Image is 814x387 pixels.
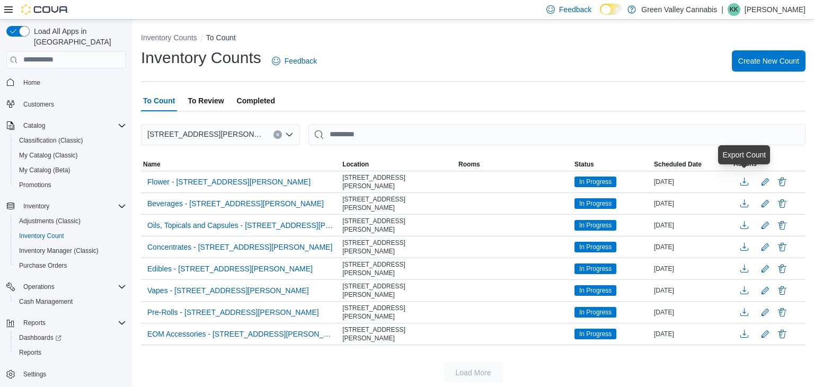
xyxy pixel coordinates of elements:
[652,262,731,275] div: [DATE]
[19,297,73,306] span: Cash Management
[23,283,55,291] span: Operations
[2,96,130,112] button: Customers
[19,368,50,381] a: Settings
[759,174,772,190] button: Edit count details
[23,78,40,87] span: Home
[759,239,772,255] button: Edit count details
[141,158,340,171] button: Name
[458,160,480,169] span: Rooms
[2,118,130,133] button: Catalog
[141,47,261,68] h1: Inventory Counts
[759,304,772,320] button: Edit count details
[143,196,328,212] button: Beverages - [STREET_ADDRESS][PERSON_NAME]
[579,264,612,274] span: In Progress
[19,232,64,240] span: Inventory Count
[15,149,126,162] span: My Catalog (Classic)
[574,285,616,296] span: In Progress
[19,316,126,329] span: Reports
[15,164,126,177] span: My Catalog (Beta)
[206,33,236,42] button: To Count
[19,367,126,381] span: Settings
[722,149,766,160] div: Export Count
[776,197,789,210] button: Delete
[237,90,275,111] span: Completed
[19,76,126,89] span: Home
[15,259,72,272] a: Purchase Orders
[23,202,49,210] span: Inventory
[143,174,315,190] button: Flower - [STREET_ADDRESS][PERSON_NAME]
[572,158,652,171] button: Status
[652,328,731,340] div: [DATE]
[19,119,126,132] span: Catalog
[15,331,126,344] span: Dashboards
[19,200,54,213] button: Inventory
[19,98,126,111] span: Customers
[574,307,616,318] span: In Progress
[15,295,126,308] span: Cash Management
[15,179,56,191] a: Promotions
[11,258,130,273] button: Purchase Orders
[15,230,68,242] a: Inventory Count
[342,326,454,342] span: [STREET_ADDRESS][PERSON_NAME]
[143,326,338,342] button: EOM Accessories - [STREET_ADDRESS][PERSON_NAME]
[15,149,82,162] a: My Catalog (Classic)
[19,348,41,357] span: Reports
[342,195,454,212] span: [STREET_ADDRESS][PERSON_NAME]
[444,362,503,383] button: Load More
[23,121,45,130] span: Catalog
[19,166,70,174] span: My Catalog (Beta)
[342,282,454,299] span: [STREET_ADDRESS][PERSON_NAME]
[574,198,616,209] span: In Progress
[15,230,126,242] span: Inventory Count
[600,4,622,15] input: Dark Mode
[23,100,54,109] span: Customers
[273,130,282,139] button: Clear input
[776,284,789,297] button: Delete
[579,177,612,187] span: In Progress
[19,247,99,255] span: Inventory Manager (Classic)
[19,217,81,225] span: Adjustments (Classic)
[2,315,130,330] button: Reports
[11,294,130,309] button: Cash Management
[730,3,738,16] span: KK
[559,4,591,15] span: Feedback
[652,158,731,171] button: Scheduled Date
[776,306,789,319] button: Delete
[141,32,806,45] nav: An example of EuiBreadcrumbs
[652,219,731,232] div: [DATE]
[721,3,723,16] p: |
[19,119,49,132] button: Catalog
[11,243,130,258] button: Inventory Manager (Classic)
[147,242,332,252] span: Concentrates - [STREET_ADDRESS][PERSON_NAME]
[143,90,175,111] span: To Count
[15,164,75,177] a: My Catalog (Beta)
[19,261,67,270] span: Purchase Orders
[2,279,130,294] button: Operations
[147,128,263,140] span: [STREET_ADDRESS][PERSON_NAME]
[19,280,126,293] span: Operations
[141,33,197,42] button: Inventory Counts
[268,50,321,72] a: Feedback
[19,280,59,293] button: Operations
[574,329,616,339] span: In Progress
[11,133,130,148] button: Classification (Classic)
[19,76,45,89] a: Home
[776,241,789,253] button: Delete
[342,217,454,234] span: [STREET_ADDRESS][PERSON_NAME]
[2,199,130,214] button: Inventory
[759,261,772,277] button: Edit count details
[15,215,85,227] a: Adjustments (Classic)
[11,228,130,243] button: Inventory Count
[579,329,612,339] span: In Progress
[19,200,126,213] span: Inventory
[574,177,616,187] span: In Progress
[579,286,612,295] span: In Progress
[19,316,50,329] button: Reports
[19,98,58,111] a: Customers
[147,263,313,274] span: Edibles - [STREET_ADDRESS][PERSON_NAME]
[728,3,740,16] div: Katie Kerr
[759,326,772,342] button: Edit count details
[19,333,61,342] span: Dashboards
[776,175,789,188] button: Delete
